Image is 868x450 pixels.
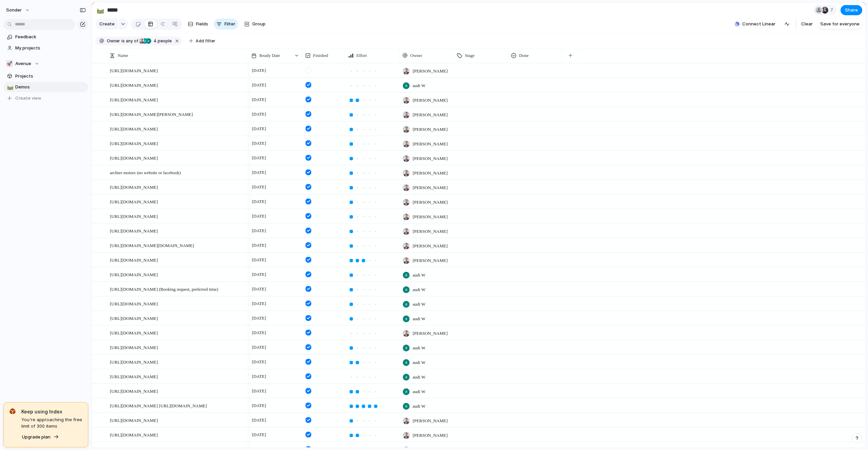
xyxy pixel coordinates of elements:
span: [PERSON_NAME] [413,228,448,235]
span: [URL][DOMAIN_NAME] [110,358,158,366]
span: [URL][DOMAIN_NAME] [URL][DOMAIN_NAME] [110,402,207,409]
span: [DATE] [250,358,268,366]
span: Feedback [15,34,86,40]
span: Group [252,21,265,27]
span: archies motors (no website or facebook) [110,168,181,176]
button: 🚀Avenue [3,59,88,69]
span: [URL][DOMAIN_NAME] [110,431,158,438]
button: 🛤️ [95,5,106,16]
span: [DATE] [250,125,268,133]
span: [DATE] [250,343,268,351]
span: [PERSON_NAME] [413,184,448,191]
div: 🛤️ [97,5,104,15]
span: Owner [107,38,120,44]
span: [PERSON_NAME] [413,213,448,220]
span: people [152,38,172,44]
span: [URL][DOMAIN_NAME] [110,343,158,351]
span: [URL][DOMAIN_NAME] [110,227,158,234]
span: audi W [413,286,426,293]
button: Fields [185,19,211,29]
span: [DATE] [250,256,268,264]
span: [DATE] [250,270,268,279]
span: [URL][DOMAIN_NAME] [110,125,158,132]
button: Create view [3,93,88,103]
span: [PERSON_NAME] [413,417,448,424]
span: any of [125,38,138,44]
span: [DATE] [250,154,268,162]
span: [PERSON_NAME] [413,141,448,147]
span: Finished [313,52,328,59]
span: Fields [196,21,208,27]
span: [URL][DOMAIN_NAME] [110,416,158,424]
span: Create view [15,95,41,102]
span: [DATE] [250,66,268,75]
span: audi W [413,345,426,351]
button: isany of [120,37,139,45]
span: [DATE] [250,314,268,322]
span: sonder [6,7,22,14]
span: [DATE] [250,285,268,293]
div: 🛤️ [7,83,12,91]
span: audi W [413,388,426,395]
button: 4 people [139,37,173,45]
div: 🚀 [6,60,13,67]
button: Add filter [185,36,219,46]
span: [DATE] [250,139,268,147]
span: Connect Linear [742,21,775,27]
span: Save for everyone [820,21,860,27]
span: [DATE] [250,387,268,395]
span: Add filter [196,38,215,44]
span: [URL][DOMAIN_NAME] (Booking request, preferred time) [110,285,218,293]
span: [URL][DOMAIN_NAME] [110,314,158,322]
span: Share [845,7,858,14]
span: Upgrade plan [22,434,51,441]
span: [URL][DOMAIN_NAME] [110,66,158,74]
span: [DATE] [250,241,268,249]
button: Share [841,5,862,15]
span: [DATE] [250,81,268,89]
span: [PERSON_NAME] [413,432,448,439]
span: [DATE] [250,431,268,439]
span: [URL][DOMAIN_NAME] [110,212,158,220]
span: [DATE] [250,300,268,308]
span: [DATE] [250,198,268,206]
span: [URL][DOMAIN_NAME] [110,387,158,395]
span: [PERSON_NAME] [413,126,448,133]
span: Demos [15,84,86,90]
button: Create [95,19,118,29]
span: [DATE] [250,416,268,424]
span: [URL][DOMAIN_NAME][PERSON_NAME] [110,110,193,118]
button: Save for everyone [817,19,862,29]
span: [DATE] [250,227,268,235]
span: [DATE] [250,372,268,381]
span: [PERSON_NAME] [413,257,448,264]
span: audi W [413,359,426,366]
span: [PERSON_NAME] [413,170,448,177]
a: My projects [3,43,88,53]
span: [URL][DOMAIN_NAME] [110,96,158,103]
span: Effort [356,52,367,59]
span: audi W [413,374,426,381]
span: audi W [413,82,426,89]
span: [DATE] [250,183,268,191]
span: [PERSON_NAME] [413,68,448,75]
span: You're approaching the free limit of 300 items [21,416,82,430]
a: Projects [3,71,88,81]
span: [DATE] [250,110,268,118]
span: Keep using Index [21,408,82,415]
span: [URL][DOMAIN_NAME] [110,329,158,336]
span: 4 [152,38,158,43]
button: Group [241,19,269,29]
span: audi W [413,403,426,410]
span: [PERSON_NAME] [413,155,448,162]
span: [URL][DOMAIN_NAME] [110,270,158,278]
span: My projects [15,45,86,52]
button: Connect Linear [732,19,778,29]
button: 🛤️ [6,84,13,90]
span: [URL][DOMAIN_NAME] [110,198,158,205]
a: 🛤️Demos [3,82,88,92]
span: Avenue [15,60,31,67]
span: [PERSON_NAME] [413,111,448,118]
span: [DATE] [250,329,268,337]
